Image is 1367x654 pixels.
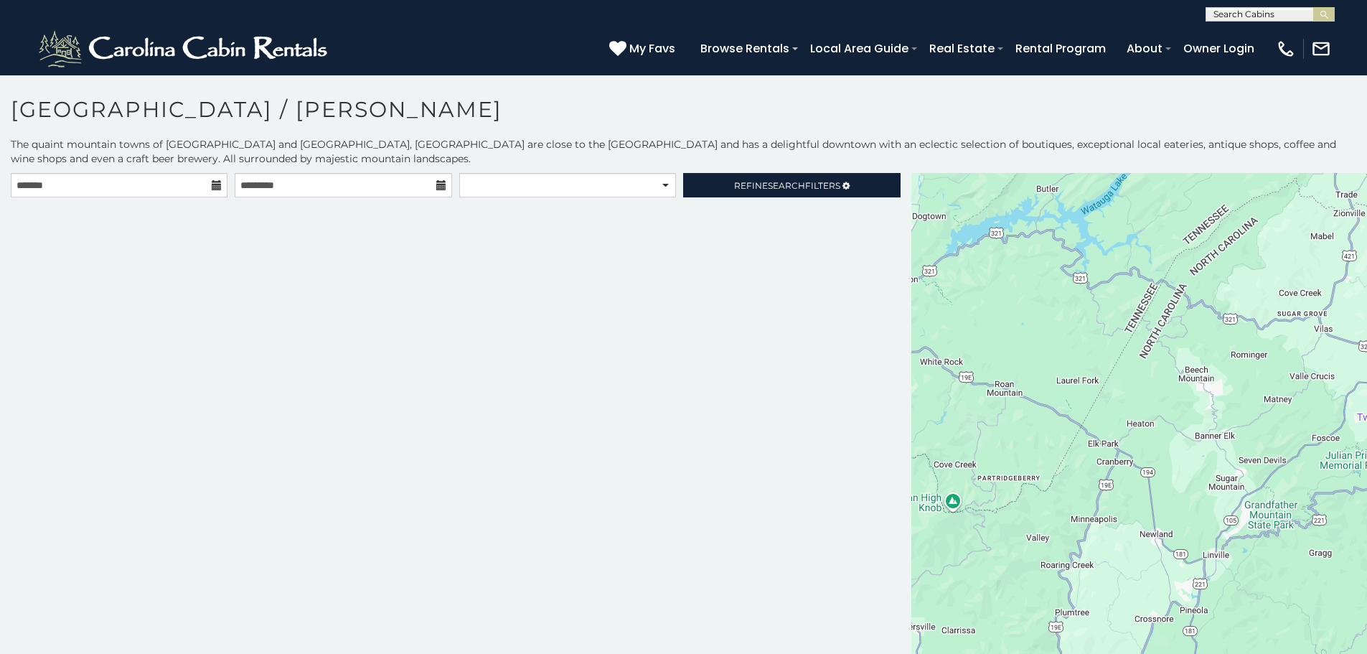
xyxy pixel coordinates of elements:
a: Real Estate [922,36,1002,61]
a: About [1119,36,1170,61]
a: Rental Program [1008,36,1113,61]
img: phone-regular-white.png [1276,39,1296,59]
span: Search [768,180,805,191]
a: Local Area Guide [803,36,916,61]
a: My Favs [609,39,679,58]
img: White-1-2.png [36,27,334,70]
a: Owner Login [1176,36,1262,61]
img: mail-regular-white.png [1311,39,1331,59]
span: Refine Filters [734,180,840,191]
a: RefineSearchFilters [683,173,900,197]
span: My Favs [629,39,675,57]
a: Browse Rentals [693,36,797,61]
